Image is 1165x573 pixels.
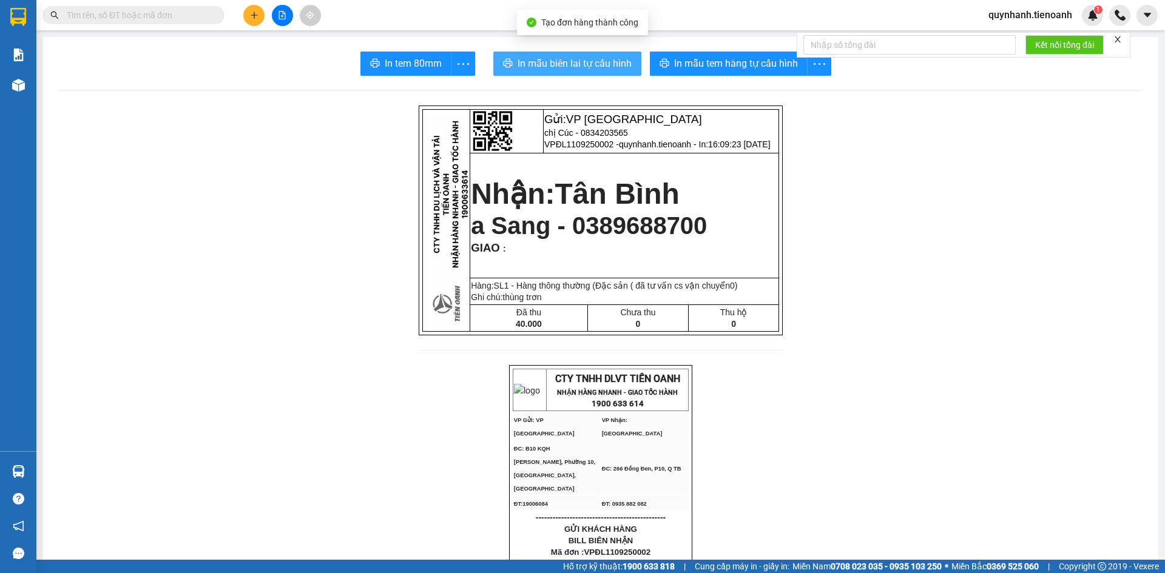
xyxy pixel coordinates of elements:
[500,244,506,253] span: :
[544,113,702,126] span: Gửi:
[370,58,380,70] span: printer
[569,536,633,545] span: BILL BIÊN NHẬN
[1096,5,1100,14] span: 1
[471,212,707,239] span: a Sang - 0389688700
[945,564,948,569] span: ⚪️
[278,11,286,19] span: file-add
[551,548,650,557] span: Mã đơn :
[602,417,663,437] span: VP Nhận: [GEOGRAPHIC_DATA]
[564,524,637,534] span: GỬI KHÁCH HÀNG
[13,548,24,559] span: message
[602,466,681,472] span: ĐC: 266 Đồng Đen, P10, Q TB
[650,52,808,76] button: printerIn mẫu tem hàng tự cấu hình
[514,446,595,492] span: ĐC: B10 KQH [PERSON_NAME], Phường 10, [GEOGRAPHIC_DATA], [GEOGRAPHIC_DATA]
[504,281,738,290] span: 1 - Hàng thông thường (Đặc sản ( đã tư vấn cs vận chuyển0)
[544,139,771,149] span: VPĐL1109250002 -
[471,178,680,210] strong: Nhận:
[527,18,536,27] span: check-circle
[1087,10,1098,21] img: icon-new-feature
[12,49,25,61] img: solution-icon
[684,560,686,573] span: |
[620,307,655,317] span: Chưa thu
[503,58,513,70] span: printer
[592,399,644,408] strong: 1900 633 614
[272,5,293,26] button: file-add
[471,241,500,254] span: GIAO
[584,548,650,557] span: VPĐL1109250002
[471,281,737,290] span: Hàng:SL
[792,560,942,573] span: Miền Nam
[518,56,632,71] span: In mẫu biên lai tự cấu hình
[306,11,314,19] span: aim
[12,79,25,92] img: warehouse-icon
[831,561,942,571] strong: 0708 023 035 - 0935 103 250
[50,11,59,19] span: search
[674,56,798,71] span: In mẫu tem hàng tự cấu hình
[979,7,1082,22] span: quynhanh.tienoanh
[803,35,1016,55] input: Nhập số tổng đài
[12,465,25,478] img: warehouse-icon
[471,292,541,302] span: Ghi chú:
[451,52,475,76] button: more
[1048,560,1050,573] span: |
[516,319,542,329] span: 40.000
[951,560,1039,573] span: Miền Bắc
[502,292,541,302] span: thùng trơn
[720,307,748,317] span: Thu hộ
[808,56,831,72] span: more
[555,373,680,384] span: CTY TNHH DLVT TIẾN OANH
[555,178,680,210] span: Tân Bình
[1098,562,1106,571] span: copyright
[602,501,647,507] span: ĐT: 0935 882 082
[1025,35,1104,55] button: Kết nối tổng đài
[557,389,678,397] strong: NHẬN HÀNG NHANH - GIAO TỐC HÀNH
[987,561,1039,571] strong: 0369 525 060
[10,8,26,26] img: logo-vxr
[541,18,638,27] span: Tạo đơn hàng thành công
[67,8,210,22] input: Tìm tên, số ĐT hoặc mã đơn
[636,319,641,329] span: 0
[1035,38,1094,52] span: Kết nối tổng đài
[250,11,258,19] span: plus
[536,512,666,522] span: ----------------------------------------------
[514,501,548,507] span: ĐT:19006084
[514,384,540,397] img: logo
[1113,35,1122,44] span: close
[619,139,771,149] span: quynhanh.tienoanh - In:
[731,319,736,329] span: 0
[708,139,770,149] span: 16:09:23 [DATE]
[623,561,675,571] strong: 1900 633 818
[1142,10,1153,21] span: caret-down
[516,307,541,317] span: Đã thu
[13,520,24,532] span: notification
[695,560,789,573] span: Cung cấp máy in - giấy in:
[1094,5,1103,14] sup: 1
[493,52,641,76] button: printerIn mẫu biên lai tự cấu hình
[451,56,474,72] span: more
[360,52,451,76] button: printerIn tem 80mm
[514,417,575,437] span: VP Gửi: VP [GEOGRAPHIC_DATA]
[1136,5,1158,26] button: caret-down
[1115,10,1126,21] img: phone-icon
[566,113,702,126] span: VP [GEOGRAPHIC_DATA]
[544,128,628,138] span: chị Cúc - 0834203565
[300,5,321,26] button: aim
[660,58,669,70] span: printer
[13,493,24,504] span: question-circle
[385,56,442,71] span: In tem 80mm
[563,560,675,573] span: Hỗ trợ kỹ thuật:
[807,52,831,76] button: more
[473,111,513,151] img: qr-code
[243,5,265,26] button: plus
